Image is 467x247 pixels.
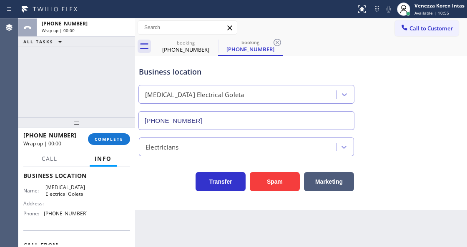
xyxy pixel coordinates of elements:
div: Electricians [146,142,178,152]
button: Marketing [304,172,354,191]
span: Wrap up | 00:00 [42,27,75,33]
button: Transfer [196,172,246,191]
div: booking [219,39,282,45]
button: Call to Customer [395,20,459,36]
div: [PHONE_NUMBER] [154,46,217,53]
span: Available | 10:55 [414,10,449,16]
div: Venezza Koren Intas [414,2,464,9]
span: Call to Customer [409,25,453,32]
input: Search [138,21,237,34]
div: booking [154,40,217,46]
span: [PHONE_NUMBER] [44,210,88,217]
button: Info [90,151,117,167]
div: [MEDICAL_DATA] Electrical Goleta [145,90,244,100]
button: Spam [250,172,300,191]
span: COMPLETE [95,136,123,142]
button: ALL TASKS [18,37,70,47]
span: [PHONE_NUMBER] [23,131,76,139]
span: [PHONE_NUMBER] [42,20,88,27]
span: Address: [23,200,45,207]
span: Call [42,155,58,162]
div: Business location [139,66,354,77]
button: Call [37,151,63,167]
span: [MEDICAL_DATA] Electrical Goleta [45,184,87,197]
span: Info [95,155,112,162]
span: Business location [23,172,130,180]
span: ALL TASKS [23,39,53,45]
span: Name: [23,187,45,194]
input: Phone Number [138,111,354,130]
div: (773) 945-9280 [154,37,217,56]
div: [PHONE_NUMBER] [219,45,282,53]
span: Wrap up | 00:00 [23,140,61,147]
span: Phone: [23,210,44,217]
button: Mute [383,3,394,15]
div: (773) 945-9280 [219,37,282,55]
button: COMPLETE [88,133,130,145]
